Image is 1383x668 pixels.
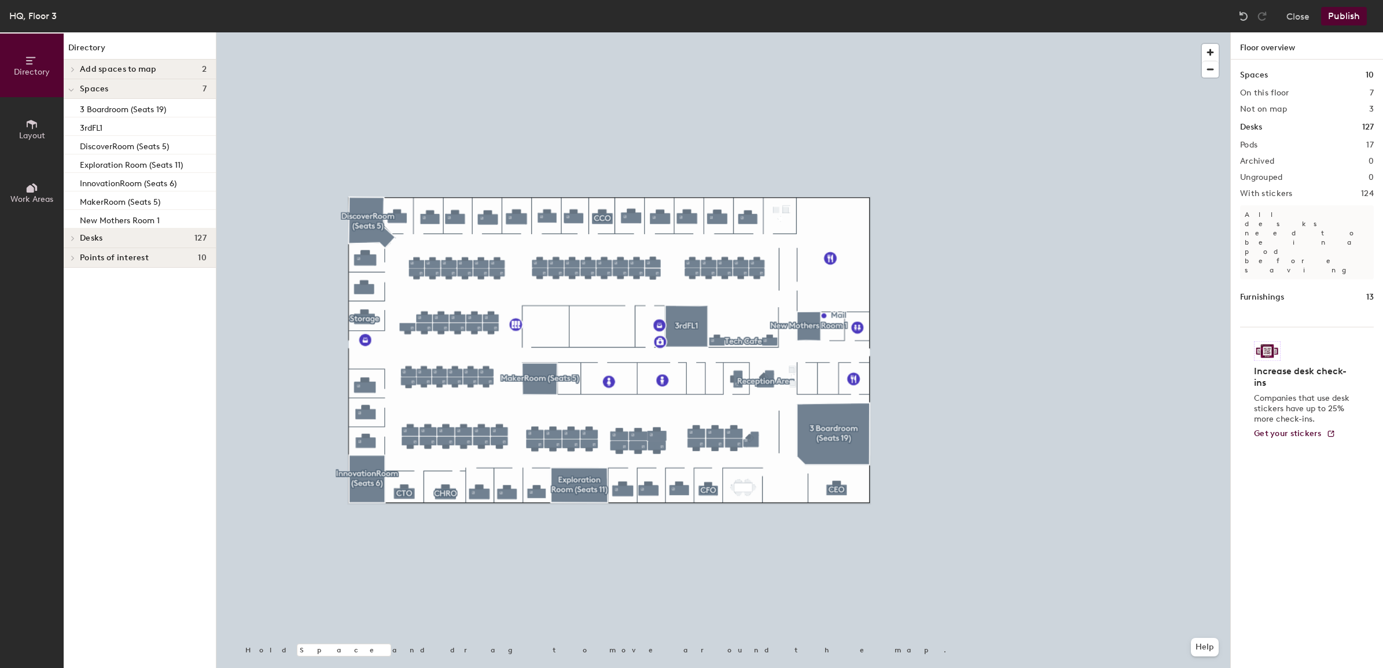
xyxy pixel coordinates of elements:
div: HQ, Floor 3 [9,9,57,23]
h1: Furnishings [1240,291,1284,304]
p: Companies that use desk stickers have up to 25% more check-ins. [1254,393,1353,425]
span: Spaces [80,84,109,94]
button: Close [1286,7,1310,25]
span: 127 [194,234,207,243]
h1: Spaces [1240,69,1268,82]
h1: 10 [1366,69,1374,82]
a: Get your stickers [1254,429,1336,439]
img: Sticker logo [1254,341,1281,361]
span: 10 [198,253,207,263]
h2: 0 [1369,173,1374,182]
p: New Mothers Room 1 [80,212,160,226]
span: Get your stickers [1254,429,1322,438]
h2: 3 [1369,105,1374,114]
h2: Not on map [1240,105,1287,114]
span: Desks [80,234,102,243]
h2: Ungrouped [1240,173,1283,182]
span: Layout [19,131,45,141]
h1: 127 [1362,121,1374,134]
h1: 13 [1366,291,1374,304]
span: Add spaces to map [80,65,157,74]
p: MakerRoom (Seats 5) [80,194,160,207]
h4: Increase desk check-ins [1254,366,1353,389]
h2: 0 [1369,157,1374,166]
button: Help [1191,638,1219,656]
h2: With stickers [1240,189,1293,198]
span: Points of interest [80,253,149,263]
p: 3 Boardroom (Seats 19) [80,101,166,115]
h2: On this floor [1240,88,1289,98]
h2: Pods [1240,141,1257,150]
img: Undo [1238,10,1249,22]
span: Work Areas [10,194,53,204]
h1: Directory [64,42,216,60]
p: Exploration Room (Seats 11) [80,157,183,170]
h2: Archived [1240,157,1274,166]
h2: 124 [1361,189,1374,198]
img: Redo [1256,10,1268,22]
span: 7 [203,84,207,94]
p: 3rdFL1 [80,120,102,133]
h1: Floor overview [1231,32,1383,60]
span: Directory [14,67,50,77]
button: Publish [1321,7,1367,25]
p: All desks need to be in a pod before saving [1240,205,1374,279]
p: DiscoverRoom (Seats 5) [80,138,169,152]
h1: Desks [1240,121,1262,134]
span: 2 [202,65,207,74]
h2: 17 [1366,141,1374,150]
h2: 7 [1370,88,1374,98]
p: InnovationRoom (Seats 6) [80,175,176,189]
